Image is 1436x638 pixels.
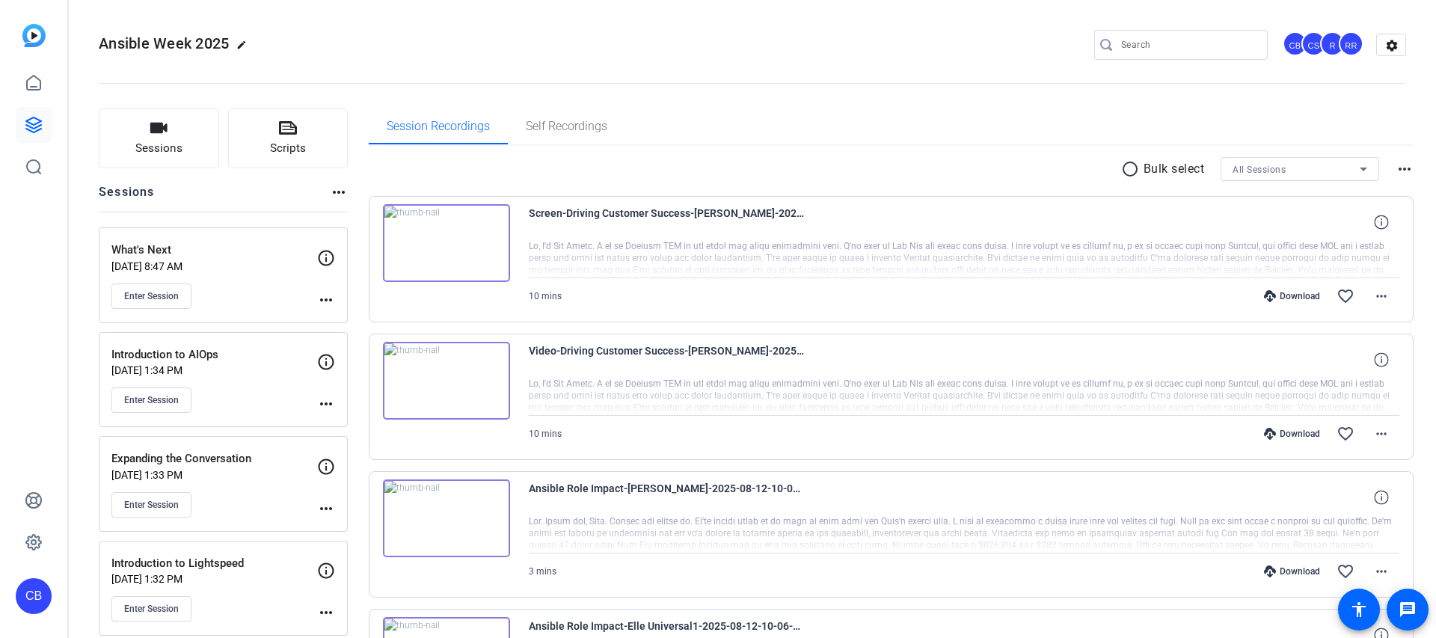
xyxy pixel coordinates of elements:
[1399,601,1417,619] mat-icon: message
[99,34,229,52] span: Ansible Week 2025
[1144,160,1205,178] p: Bulk select
[526,120,607,132] span: Self Recordings
[1121,36,1256,54] input: Search
[317,395,335,413] mat-icon: more_horiz
[228,108,349,168] button: Scripts
[1339,31,1363,56] div: RR
[135,140,182,157] span: Sessions
[124,499,179,511] span: Enter Session
[236,40,254,58] mat-icon: edit
[1121,160,1144,178] mat-icon: radio_button_unchecked
[111,469,317,481] p: [DATE] 1:33 PM
[1372,425,1390,443] mat-icon: more_horiz
[270,140,306,157] span: Scripts
[1339,31,1365,58] ngx-avatar: Roberto Rodriguez
[1320,31,1345,56] div: R
[1396,160,1414,178] mat-icon: more_horiz
[1320,31,1346,58] ngx-avatar: rfridman
[1372,562,1390,580] mat-icon: more_horiz
[16,578,52,614] div: CB
[111,573,317,585] p: [DATE] 1:32 PM
[111,260,317,272] p: [DATE] 8:47 AM
[529,204,806,240] span: Screen-Driving Customer Success-[PERSON_NAME]-2025-08-12-12-36-57-599-0
[111,450,317,467] p: Expanding the Conversation
[1372,287,1390,305] mat-icon: more_horiz
[383,204,510,282] img: thumb-nail
[1233,165,1286,175] span: All Sessions
[383,342,510,420] img: thumb-nail
[1337,287,1354,305] mat-icon: favorite_border
[330,183,348,201] mat-icon: more_horiz
[317,604,335,622] mat-icon: more_horiz
[1301,31,1328,58] ngx-avatar: Connelly Simmons
[111,492,191,518] button: Enter Session
[1350,601,1368,619] mat-icon: accessibility
[124,394,179,406] span: Enter Session
[124,603,179,615] span: Enter Session
[1256,290,1328,302] div: Download
[111,555,317,572] p: Introduction to Lightspeed
[124,290,179,302] span: Enter Session
[111,364,317,376] p: [DATE] 1:34 PM
[529,429,562,439] span: 10 mins
[317,291,335,309] mat-icon: more_horiz
[387,120,490,132] span: Session Recordings
[111,283,191,309] button: Enter Session
[1256,428,1328,440] div: Download
[1337,562,1354,580] mat-icon: favorite_border
[111,242,317,259] p: What's Next
[383,479,510,557] img: thumb-nail
[111,596,191,622] button: Enter Session
[111,387,191,413] button: Enter Session
[1377,34,1407,57] mat-icon: settings
[529,291,562,301] span: 10 mins
[1301,31,1326,56] div: CS
[529,566,556,577] span: 3 mins
[1283,31,1309,58] ngx-avatar: Christian Binder
[99,108,219,168] button: Sessions
[529,479,806,515] span: Ansible Role Impact-[PERSON_NAME]-2025-08-12-10-06-11-400-1
[529,342,806,378] span: Video-Driving Customer Success-[PERSON_NAME]-2025-08-12-12-36-57-599-0
[99,183,155,212] h2: Sessions
[317,500,335,518] mat-icon: more_horiz
[1256,565,1328,577] div: Download
[1283,31,1307,56] div: CB
[22,24,46,47] img: blue-gradient.svg
[1337,425,1354,443] mat-icon: favorite_border
[111,346,317,364] p: Introduction to AIOps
